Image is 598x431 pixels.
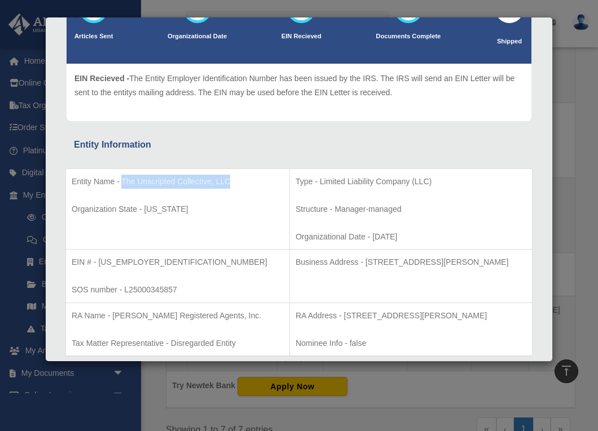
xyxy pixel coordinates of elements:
span: EIN Recieved - [74,74,129,83]
p: Organizational Date - [DATE] [296,230,526,244]
p: The Entity Employer Identification Number has been issued by the IRS. The IRS will send an EIN Le... [74,72,524,99]
p: RA Address - [STREET_ADDRESS][PERSON_NAME] [296,309,526,323]
p: SOS number - L25000345857 [72,283,284,297]
p: Documents Complete [376,31,441,42]
p: RA Name - [PERSON_NAME] Registered Agents, Inc. [72,309,284,323]
p: Organization State - [US_STATE] [72,202,284,216]
p: Tax Matter Representative - Disregarded Entity [72,336,284,350]
p: Entity Name - The Unscripted Collective, LLC [72,175,284,189]
div: Entity Information [74,137,524,153]
p: Shipped [495,36,524,47]
p: Articles Sent [74,31,113,42]
p: EIN Recieved [282,31,322,42]
p: Nominee Info - false [296,336,526,350]
p: EIN # - [US_EMPLOYER_IDENTIFICATION_NUMBER] [72,255,284,269]
p: Business Address - [STREET_ADDRESS][PERSON_NAME] [296,255,526,269]
p: Structure - Manager-managed [296,202,526,216]
p: Organizational Date [168,31,227,42]
p: Type - Limited Liability Company (LLC) [296,175,526,189]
